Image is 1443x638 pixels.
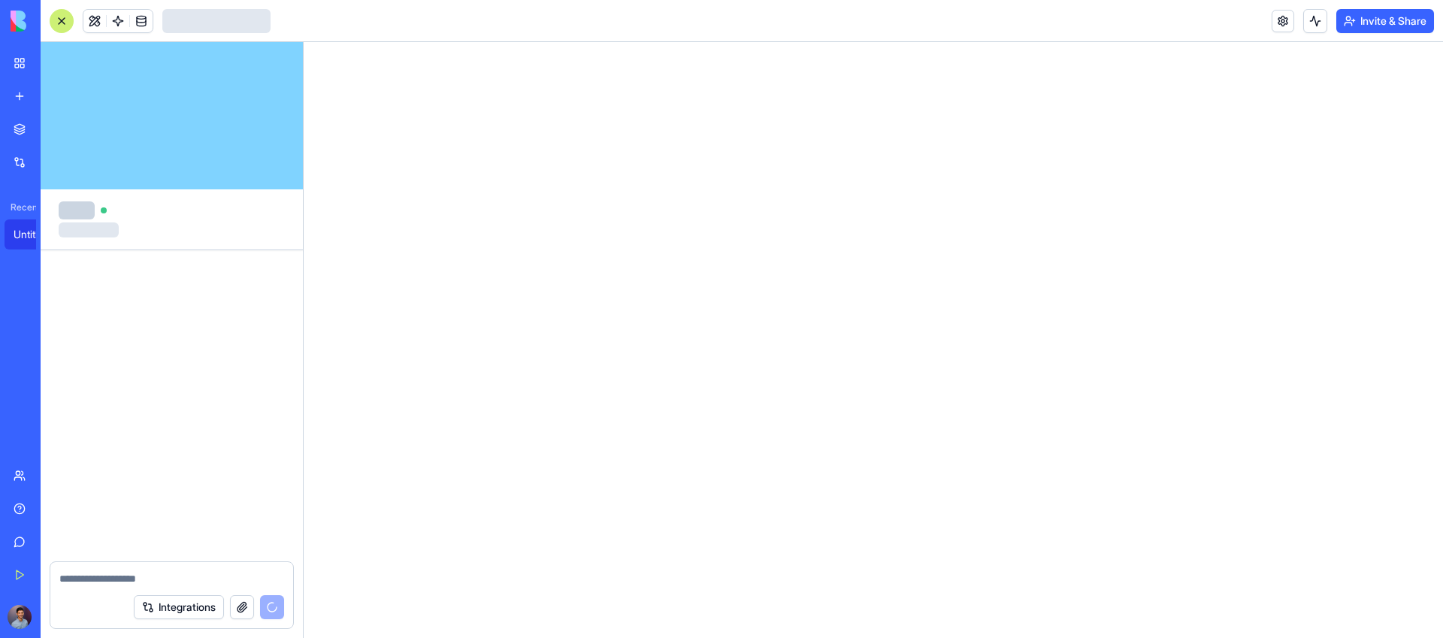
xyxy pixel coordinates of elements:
div: Untitled App [14,227,56,242]
button: Integrations [134,595,224,619]
img: logo [11,11,104,32]
span: Recent [5,201,36,213]
button: Invite & Share [1336,9,1434,33]
a: Untitled App [5,219,65,249]
img: ACg8ocKlVYRS_y-yl2RoHBstpmPUNt-69CkxXwP-Qkxc36HFWAdR3-BK=s96-c [8,605,32,629]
